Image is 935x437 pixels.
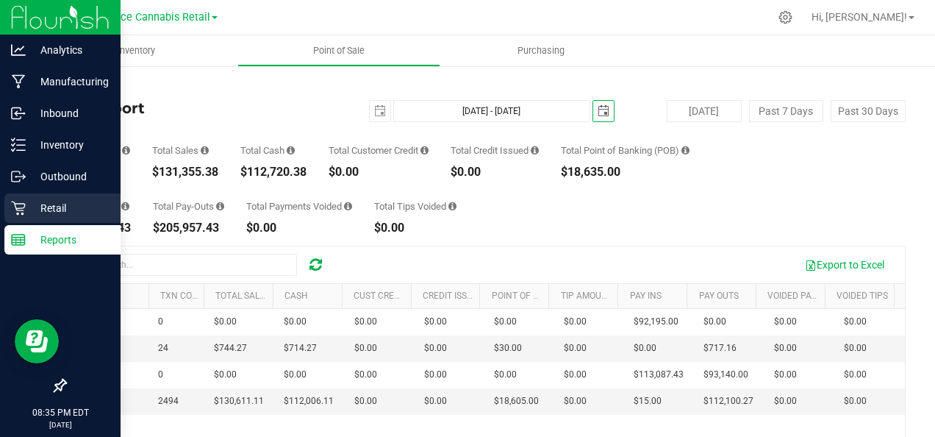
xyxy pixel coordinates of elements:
p: Inbound [26,104,114,122]
div: $0.00 [329,166,429,178]
p: [DATE] [7,419,114,430]
div: $205,957.43 [153,222,224,234]
input: Search... [76,254,297,276]
i: Count of all successful payment transactions, possibly including voids, refunds, and cash-back fr... [122,146,130,155]
span: $0.00 [424,341,447,355]
span: $130,611.11 [214,394,264,408]
a: Tip Amount [561,291,613,301]
h4: Till Report [65,100,345,116]
div: Total Tips Voided [374,202,456,211]
p: Manufacturing [26,73,114,90]
inline-svg: Inventory [11,138,26,152]
i: Sum of all cash pay-outs removed from tills within the date range. [216,202,224,211]
span: Purchasing [498,44,584,57]
i: Sum of all successful, non-voided payment transaction amounts using account credit as the payment... [420,146,429,155]
i: Sum of all cash pay-ins added to tills within the date range. [121,202,129,211]
div: $0.00 [246,222,352,234]
span: $0.00 [844,315,867,329]
div: $131,355.38 [152,166,218,178]
span: $0.00 [634,341,656,355]
span: $0.00 [703,315,726,329]
a: Credit Issued [423,291,484,301]
div: $18,635.00 [561,166,689,178]
span: 24 [158,341,168,355]
span: $112,100.27 [703,394,753,408]
p: Retail [26,199,114,217]
a: Point of Sale [237,35,440,66]
span: $0.00 [214,315,237,329]
p: Inventory [26,136,114,154]
div: Total Cash [240,146,307,155]
span: $0.00 [424,394,447,408]
a: Total Sales [215,291,270,301]
i: Sum of the successful, non-voided point-of-banking payment transaction amounts, both via payment ... [681,146,689,155]
span: $0.00 [564,368,587,382]
div: Total Customer Credit [329,146,429,155]
button: Export to Excel [795,252,894,277]
span: $0.00 [564,341,587,355]
span: $0.00 [354,368,377,382]
span: $0.00 [844,341,867,355]
div: $0.00 [374,222,456,234]
span: select [593,101,614,121]
i: Sum of all successful refund transaction amounts from purchase returns resulting in account credi... [531,146,539,155]
span: select [370,101,390,121]
span: $112,006.11 [284,394,334,408]
div: $112,720.38 [240,166,307,178]
button: Past 30 Days [831,100,906,122]
a: Inventory [35,35,237,66]
span: $15.00 [634,394,662,408]
i: Sum of all tip amounts from voided payment transactions within the date range. [448,202,456,211]
span: $93,140.00 [703,368,748,382]
span: 2494 [158,394,179,408]
i: Sum of all successful, non-voided cash payment transaction amounts (excluding tips and transactio... [287,146,295,155]
span: Innocence Cannabis Retail [82,11,210,24]
i: Sum of all voided payment transaction amounts (excluding tips and transaction fees) within the da... [344,202,352,211]
a: Pay Outs [699,291,739,301]
span: $0.00 [774,368,797,382]
inline-svg: Reports [11,232,26,247]
span: $0.00 [214,368,237,382]
a: Voided Payments [767,291,845,301]
span: Hi, [PERSON_NAME]! [812,11,907,23]
inline-svg: Retail [11,201,26,216]
p: Analytics [26,41,114,59]
span: $0.00 [354,315,377,329]
div: Total Sales [152,146,218,155]
span: $0.00 [844,368,867,382]
span: $0.00 [424,368,447,382]
a: Cust Credit [354,291,407,301]
span: 0 [158,315,163,329]
span: $18,605.00 [494,394,539,408]
div: Total Point of Banking (POB) [561,146,689,155]
span: $0.00 [354,341,377,355]
span: $0.00 [774,315,797,329]
inline-svg: Outbound [11,169,26,184]
div: Manage settings [776,10,795,24]
span: $0.00 [284,368,307,382]
a: Voided Tips [837,291,888,301]
span: $30.00 [494,341,522,355]
button: Past 7 Days [749,100,824,122]
span: $0.00 [424,315,447,329]
inline-svg: Inbound [11,106,26,121]
p: 08:35 PM EDT [7,406,114,419]
span: $0.00 [774,394,797,408]
span: $744.27 [214,341,247,355]
p: Outbound [26,168,114,185]
span: $717.16 [703,341,737,355]
a: TXN Count [160,291,209,301]
span: $0.00 [494,368,517,382]
span: $0.00 [494,315,517,329]
div: Total Pay-Outs [153,202,224,211]
a: Pay Ins [630,291,662,301]
span: $0.00 [844,394,867,408]
p: Reports [26,231,114,249]
span: $0.00 [774,341,797,355]
span: $0.00 [564,315,587,329]
span: $714.27 [284,341,317,355]
inline-svg: Analytics [11,43,26,57]
span: $0.00 [284,315,307,329]
a: Cash [284,291,308,301]
a: Point of Banking (POB) [492,291,596,301]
